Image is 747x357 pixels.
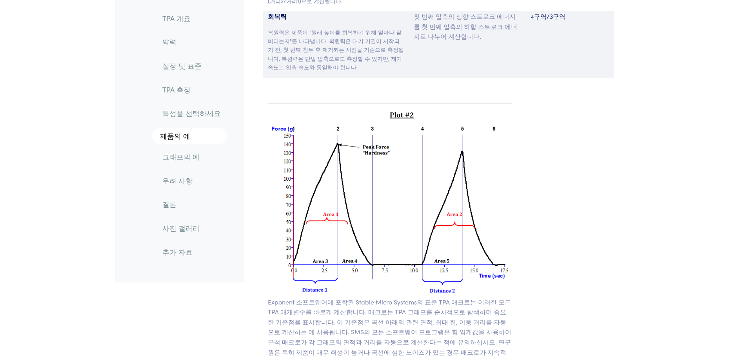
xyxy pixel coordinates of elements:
font: 추가 자료 [162,247,193,257]
font: 결론 [162,199,176,209]
font: 제품의 예 [160,131,190,141]
font: 그래프의 예 [162,152,200,161]
a: 결론 [156,196,227,214]
font: TPA 측정 [162,85,191,94]
font: 특성을 선택하세요 [162,109,221,118]
a: 특성을 선택하세요 [156,105,227,123]
img: 힘과 거리의 그래프 [268,110,512,297]
font: TPA 개요 [162,13,191,23]
font: 복원력은 제품이 "원래 높이를 회복하기 위해 얼마나 잘 버티는지"를 나타냅니다. 복원력은 대기 기간이 시작되기 전, 첫 번째 침투 후 제거되는 시점을 기준으로 측정됩니다. 복... [268,28,404,71]
font: 4구역/3구역 [531,12,565,20]
a: 그래프의 예 [156,148,227,166]
a: 추가 자료 [156,243,227,261]
font: 사진 갤러리 [162,223,200,233]
font: 약력 [162,37,176,47]
a: 사진 갤러리 [156,219,227,237]
font: 우려 사항 [162,176,193,185]
a: TPA 측정 [156,81,227,99]
font: 설정 및 표준 [162,61,202,71]
a: 약력 [156,33,227,51]
a: 우려 사항 [156,172,227,190]
a: 설정 및 표준 [156,57,227,75]
a: TPA 개요 [156,9,227,27]
font: 회복력 [268,12,287,20]
a: 제품의 예 [152,129,227,144]
font: 첫 번째 압축의 상향 스트로크 에너지를 첫 번째 압축의 하향 스트로크 에너지로 나누어 계산합니다. [414,12,517,40]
